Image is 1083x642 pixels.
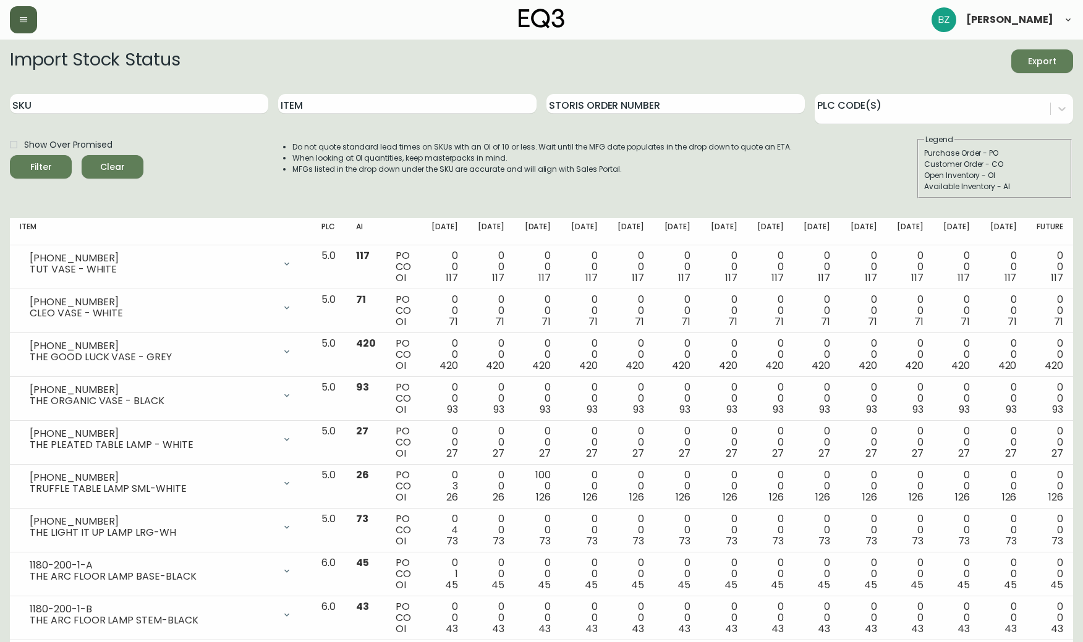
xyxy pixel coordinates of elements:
[541,315,551,329] span: 71
[618,513,644,547] div: 0 0
[865,534,877,548] span: 73
[672,358,690,373] span: 420
[664,513,690,547] div: 0 0
[446,534,458,548] span: 73
[664,250,690,284] div: 0 0
[897,557,924,591] div: 0 0
[681,315,690,329] span: 71
[912,402,924,416] span: 93
[887,218,933,245] th: [DATE]
[812,358,830,373] span: 420
[990,294,1016,327] div: 0 0
[538,271,551,285] span: 117
[396,557,411,591] div: PO CO
[514,218,561,245] th: [DATE]
[859,358,877,373] span: 420
[524,294,551,327] div: 0 0
[571,470,597,503] div: 0 0
[312,465,346,509] td: 5.0
[524,426,551,459] div: 0 0
[958,534,970,548] span: 73
[850,557,877,591] div: 0 0
[356,292,366,306] span: 71
[396,315,406,329] span: OI
[1045,358,1063,373] span: 420
[1052,402,1063,416] span: 93
[30,483,274,494] div: TRUFFLE TABLE LAMP SML-WHITE
[924,134,954,145] legend: Legend
[524,382,551,415] div: 0 0
[710,426,737,459] div: 0 0
[771,271,784,285] span: 117
[532,358,551,373] span: 420
[757,426,784,459] div: 0 0
[757,513,784,547] div: 0 0
[914,315,924,329] span: 71
[679,446,690,460] span: 27
[710,470,737,503] div: 0 0
[20,382,302,409] div: [PHONE_NUMBER]THE ORGANIC VASE - BLACK
[292,153,792,164] li: When looking at OI quantities, keep masterpacks in mind.
[524,250,551,284] div: 0 0
[493,446,504,460] span: 27
[431,250,457,284] div: 0 0
[30,472,274,483] div: [PHONE_NUMBER]
[20,426,302,453] div: [PHONE_NUMBER]THE PLEATED TABLE LAMP - WHITE
[1036,294,1063,327] div: 0 0
[396,358,406,373] span: OI
[312,218,346,245] th: PLC
[579,358,598,373] span: 420
[664,294,690,327] div: 0 0
[82,155,143,179] button: Clear
[20,294,302,321] div: [PHONE_NUMBER]CLEO VASE - WHITE
[524,513,551,547] div: 0 0
[312,421,346,465] td: 5.0
[924,181,1065,192] div: Available Inventory - AI
[495,315,504,329] span: 71
[757,338,784,371] div: 0 0
[356,424,368,438] span: 27
[924,170,1065,181] div: Open Inventory - OI
[897,513,924,547] div: 0 0
[524,470,551,503] div: 100 0
[20,338,302,365] div: [PHONE_NUMBER]THE GOOD LUCK VASE - GREY
[664,557,690,591] div: 0 0
[10,155,72,179] button: Filter
[312,333,346,377] td: 5.0
[30,439,274,450] div: THE PLEATED TABLE LAMP - WHITE
[539,534,551,548] span: 73
[772,446,784,460] span: 27
[866,402,877,416] span: 93
[821,315,830,329] span: 71
[654,218,700,245] th: [DATE]
[850,426,877,459] div: 0 0
[700,218,747,245] th: [DATE]
[840,218,886,245] th: [DATE]
[1036,470,1063,503] div: 0 0
[30,516,274,527] div: [PHONE_NUMBER]
[632,534,644,548] span: 73
[618,426,644,459] div: 0 0
[897,250,924,284] div: 0 0
[396,250,411,284] div: PO CO
[618,294,644,327] div: 0 0
[571,250,597,284] div: 0 0
[958,446,970,460] span: 27
[431,513,457,547] div: 0 4
[943,470,970,503] div: 0 0
[30,571,274,582] div: THE ARC FLOOR LAMP BASE-BLACK
[478,470,504,503] div: 0 0
[292,164,792,175] li: MFGs listed in the drop down under the SKU are accurate and will align with Sales Portal.
[396,271,406,285] span: OI
[431,557,457,591] div: 0 1
[421,218,467,245] th: [DATE]
[571,557,597,591] div: 0 0
[356,555,369,570] span: 45
[446,446,458,460] span: 27
[446,490,458,504] span: 26
[710,250,737,284] div: 0 0
[862,490,877,504] span: 126
[446,271,458,285] span: 117
[30,352,274,363] div: THE GOOD LUCK VASE - GREY
[980,218,1026,245] th: [DATE]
